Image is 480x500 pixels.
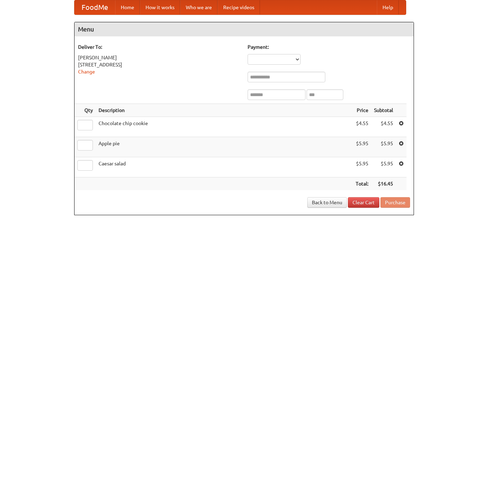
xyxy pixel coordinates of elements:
[78,54,241,61] div: [PERSON_NAME]
[371,117,396,137] td: $4.55
[75,104,96,117] th: Qty
[75,22,414,36] h4: Menu
[371,157,396,177] td: $5.95
[348,197,379,208] a: Clear Cart
[353,177,371,190] th: Total:
[96,117,353,137] td: Chocolate chip cookie
[78,43,241,51] h5: Deliver To:
[180,0,218,14] a: Who we are
[307,197,347,208] a: Back to Menu
[96,157,353,177] td: Caesar salad
[96,104,353,117] th: Description
[78,69,95,75] a: Change
[115,0,140,14] a: Home
[371,104,396,117] th: Subtotal
[353,137,371,157] td: $5.95
[78,61,241,68] div: [STREET_ADDRESS]
[218,0,260,14] a: Recipe videos
[353,104,371,117] th: Price
[248,43,410,51] h5: Payment:
[353,157,371,177] td: $5.95
[377,0,399,14] a: Help
[353,117,371,137] td: $4.55
[371,177,396,190] th: $16.45
[75,0,115,14] a: FoodMe
[371,137,396,157] td: $5.95
[96,137,353,157] td: Apple pie
[380,197,410,208] button: Purchase
[140,0,180,14] a: How it works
